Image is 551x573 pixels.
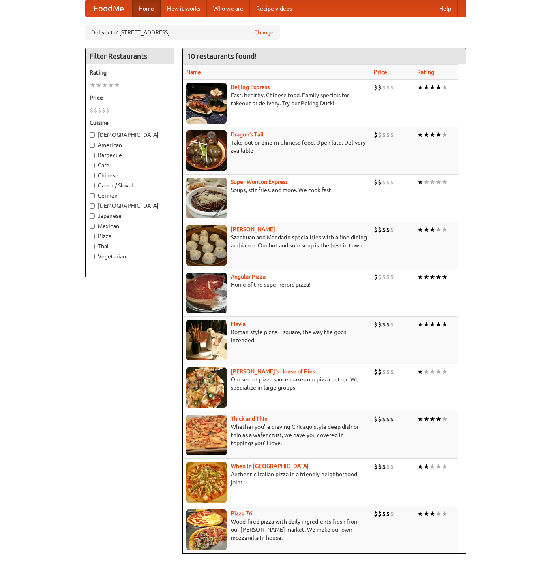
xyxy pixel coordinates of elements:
[90,119,170,127] h5: Cuisine
[386,367,390,376] li: $
[231,368,315,375] a: [PERSON_NAME]'s House of Pies
[378,178,382,187] li: $
[390,130,394,139] li: $
[254,28,274,36] a: Change
[417,178,423,187] li: ★
[417,273,423,281] li: ★
[417,415,423,424] li: ★
[390,273,394,281] li: $
[374,83,378,92] li: $
[433,0,458,17] a: Help
[417,69,434,75] a: Rating
[390,320,394,329] li: $
[429,83,435,92] li: ★
[390,225,394,234] li: $
[231,226,275,232] a: [PERSON_NAME]
[86,0,132,17] a: FoodMe
[231,179,288,185] a: Super Wonton Express
[90,203,95,209] input: [DEMOGRAPHIC_DATA]
[90,224,95,229] input: Mexican
[417,367,423,376] li: ★
[231,84,270,90] a: Beijing Express
[186,130,227,171] img: dragon.jpg
[186,178,227,218] img: superwonton.jpg
[186,225,227,266] img: shandong.jpg
[85,25,280,40] div: Deliver to: [STREET_ADDRESS]
[435,509,442,518] li: ★
[106,106,110,115] li: $
[423,415,429,424] li: ★
[382,462,386,471] li: $
[386,83,390,92] li: $
[423,130,429,139] li: ★
[435,462,442,471] li: ★
[374,69,387,75] a: Price
[386,178,390,187] li: $
[435,320,442,329] li: ★
[90,234,95,239] input: Pizza
[96,81,102,89] li: ★
[417,225,423,234] li: ★
[374,178,378,187] li: $
[390,509,394,518] li: $
[382,225,386,234] li: $
[374,320,378,329] li: $
[186,375,368,392] p: Our secret pizza sauce makes our pizza better. We specialize in large groups.
[90,202,170,210] label: [DEMOGRAPHIC_DATA]
[382,178,386,187] li: $
[250,0,298,17] a: Recipe videos
[429,509,435,518] li: ★
[382,509,386,518] li: $
[442,130,448,139] li: ★
[382,415,386,424] li: $
[231,415,268,422] b: Thick and Thin
[386,273,390,281] li: $
[161,0,207,17] a: How it works
[207,0,250,17] a: Who we are
[90,232,170,240] label: Pizza
[90,106,94,115] li: $
[186,320,227,360] img: flavia.jpg
[374,225,378,234] li: $
[90,222,170,230] label: Mexican
[390,367,394,376] li: $
[382,130,386,139] li: $
[102,81,108,89] li: ★
[429,225,435,234] li: ★
[90,94,170,102] h5: Price
[378,367,382,376] li: $
[423,178,429,187] li: ★
[90,254,95,259] input: Vegetarian
[378,273,382,281] li: $
[423,509,429,518] li: ★
[442,273,448,281] li: ★
[386,509,390,518] li: $
[186,462,227,503] img: wheninrome.jpg
[90,161,170,169] label: Cafe
[382,320,386,329] li: $
[442,225,448,234] li: ★
[382,83,386,92] li: $
[429,415,435,424] li: ★
[102,106,106,115] li: $
[429,178,435,187] li: ★
[90,163,95,168] input: Cafe
[231,510,252,517] a: Pizza 76
[442,83,448,92] li: ★
[231,131,264,138] a: Dragon's Tail
[98,106,102,115] li: $
[390,462,394,471] li: $
[374,367,378,376] li: $
[386,320,390,329] li: $
[442,367,448,376] li: ★
[231,321,246,327] a: Flavia
[378,462,382,471] li: $
[186,415,227,455] img: thick.jpg
[231,273,266,280] a: Angular Pizza
[386,130,390,139] li: $
[186,367,227,408] img: luigis.jpg
[429,462,435,471] li: ★
[435,273,442,281] li: ★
